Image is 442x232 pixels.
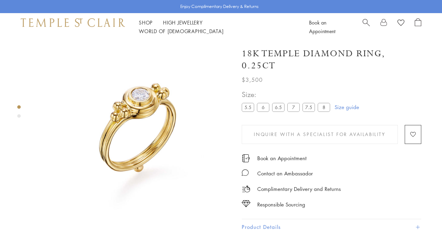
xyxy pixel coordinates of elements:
img: MessageIcon-01_2.svg [242,169,249,176]
div: Product gallery navigation [17,104,21,123]
span: $3,500 [242,75,263,84]
p: Enjoy Complimentary Delivery & Returns [180,3,259,10]
a: Open Shopping Bag [415,18,421,36]
label: 7.5 [302,103,315,112]
div: Responsible Sourcing [257,200,305,209]
a: ShopShop [139,19,153,26]
span: Inquire With A Specialist for Availability [254,130,385,138]
iframe: Gorgias live chat messenger [407,200,435,225]
div: Contact an Ambassador [257,169,313,178]
img: icon_sourcing.svg [242,200,250,207]
img: icon_delivery.svg [242,185,250,193]
a: Book an Appointment [309,19,335,35]
h1: 18K Temple Diamond Ring, 0.25ct [242,48,421,72]
nav: Main navigation [139,18,294,36]
a: World of [DEMOGRAPHIC_DATA]World of [DEMOGRAPHIC_DATA] [139,28,223,35]
img: Temple St. Clair [21,18,125,27]
button: Inquire With A Specialist for Availability [242,125,398,144]
a: View Wishlist [397,18,404,29]
label: 7 [287,103,300,112]
img: R11805-CL.25 [45,41,231,227]
a: Book an Appointment [257,154,307,162]
a: Size guide [335,104,359,110]
span: Size: [242,89,333,100]
a: High JewelleryHigh Jewellery [163,19,203,26]
p: Complimentary Delivery and Returns [257,185,341,193]
label: 6 [257,103,269,112]
label: 6.5 [272,103,285,112]
label: 8 [318,103,330,112]
label: 5.5 [242,103,254,112]
a: Search [363,18,370,36]
img: icon_appointment.svg [242,154,250,162]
